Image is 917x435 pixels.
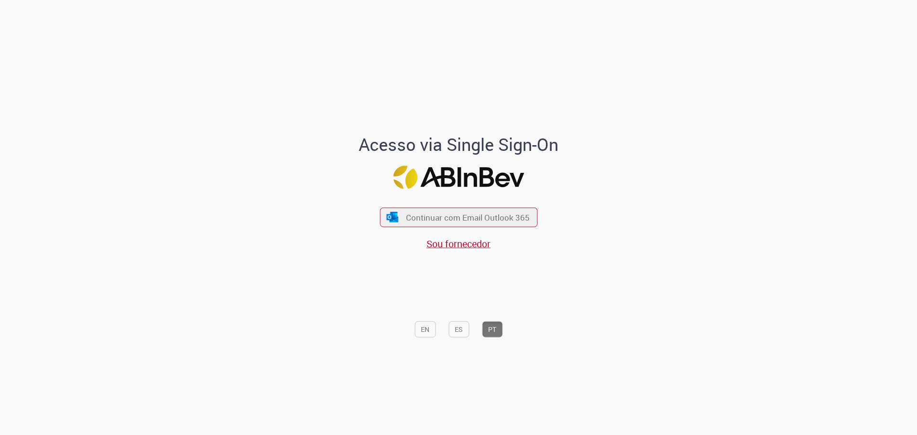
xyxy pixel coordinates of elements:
button: ES [448,321,469,337]
span: Continuar com Email Outlook 365 [406,212,530,223]
button: ícone Azure/Microsoft 360 Continuar com Email Outlook 365 [380,207,537,227]
img: ícone Azure/Microsoft 360 [386,212,399,222]
button: PT [482,321,502,337]
img: Logo ABInBev [393,165,524,189]
h1: Acesso via Single Sign-On [326,135,591,154]
a: Sou fornecedor [427,237,490,250]
button: EN [415,321,436,337]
